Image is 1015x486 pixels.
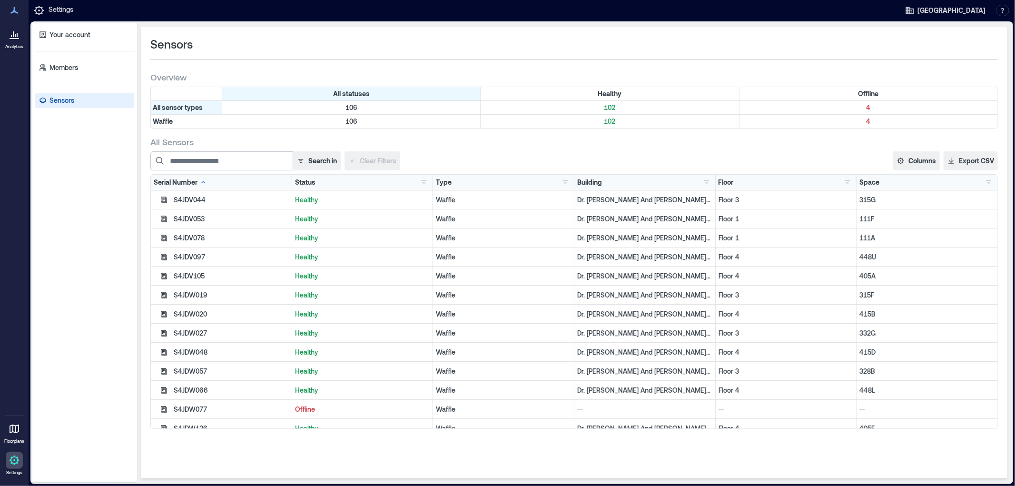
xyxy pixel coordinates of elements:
[295,178,315,187] div: Status
[483,117,737,126] p: 102
[436,214,571,224] div: Waffle
[174,309,289,319] div: S4JDW020
[577,386,712,395] p: Dr. [PERSON_NAME] And [PERSON_NAME] [PERSON_NAME]
[150,37,193,52] span: Sensors
[859,290,995,300] p: 315F
[577,347,712,357] p: Dr. [PERSON_NAME] And [PERSON_NAME] [PERSON_NAME]
[295,290,430,300] p: Healthy
[719,178,734,187] div: Floor
[295,424,430,433] p: Healthy
[741,103,995,112] p: 4
[719,233,854,243] p: Floor 1
[719,214,854,224] p: Floor 1
[436,309,571,319] div: Waffle
[902,3,988,18] button: [GEOGRAPHIC_DATA]
[719,271,854,281] p: Floor 4
[436,386,571,395] div: Waffle
[150,136,194,148] span: All Sensors
[4,438,24,444] p: Floorplans
[436,252,571,262] div: Waffle
[741,117,995,126] p: 4
[859,367,995,376] p: 328B
[295,309,430,319] p: Healthy
[5,44,23,50] p: Analytics
[1,417,27,447] a: Floorplans
[436,271,571,281] div: Waffle
[719,367,854,376] p: Floor 3
[859,347,995,357] p: 415D
[174,367,289,376] div: S4JDW057
[295,233,430,243] p: Healthy
[577,309,712,319] p: Dr. [PERSON_NAME] And [PERSON_NAME] [PERSON_NAME]
[174,214,289,224] div: S4JDV053
[577,424,712,433] p: Dr. [PERSON_NAME] And [PERSON_NAME] [PERSON_NAME]
[151,101,222,114] div: All sensor types
[859,328,995,338] p: 332G
[295,328,430,338] p: Healthy
[174,328,289,338] div: S4JDW027
[436,195,571,205] div: Waffle
[577,178,602,187] div: Building
[49,5,73,16] p: Settings
[174,347,289,357] div: S4JDW048
[719,328,854,338] p: Floor 3
[917,6,985,15] span: [GEOGRAPHIC_DATA]
[222,87,481,100] div: All statuses
[35,27,134,42] a: Your account
[49,96,74,105] p: Sensors
[295,252,430,262] p: Healthy
[893,151,940,170] button: Columns
[859,214,995,224] p: 111F
[436,328,571,338] div: Waffle
[436,347,571,357] div: Waffle
[436,367,571,376] div: Waffle
[295,195,430,205] p: Healthy
[174,233,289,243] div: S4JDV078
[436,233,571,243] div: Waffle
[174,386,289,395] div: S4JDW066
[49,30,90,40] p: Your account
[719,347,854,357] p: Floor 4
[481,115,739,128] div: Filter by Type: Waffle & Status: Healthy
[577,405,712,414] p: --
[154,178,207,187] div: Serial Number
[577,214,712,224] p: Dr. [PERSON_NAME] And [PERSON_NAME] [PERSON_NAME]
[859,178,879,187] div: Space
[436,424,571,433] div: Waffle
[174,271,289,281] div: S4JDV105
[436,178,452,187] div: Type
[295,386,430,395] p: Healthy
[483,103,737,112] p: 102
[859,195,995,205] p: 315G
[150,71,187,83] span: Overview
[859,424,995,433] p: 405E
[719,252,854,262] p: Floor 4
[174,424,289,433] div: S4JDW126
[2,23,26,52] a: Analytics
[577,252,712,262] p: Dr. [PERSON_NAME] And [PERSON_NAME] [PERSON_NAME]
[151,115,222,128] div: Filter by Type: Waffle
[577,367,712,376] p: Dr. [PERSON_NAME] And [PERSON_NAME] [PERSON_NAME]
[719,405,854,414] p: --
[295,271,430,281] p: Healthy
[295,347,430,357] p: Healthy
[345,151,400,170] button: Clear Filters
[174,290,289,300] div: S4JDW019
[436,405,571,414] div: Waffle
[859,252,995,262] p: 448U
[739,115,997,128] div: Filter by Type: Waffle & Status: Offline
[719,195,854,205] p: Floor 3
[719,386,854,395] p: Floor 4
[6,470,22,476] p: Settings
[719,309,854,319] p: Floor 4
[174,405,289,414] div: S4JDW077
[859,309,995,319] p: 415B
[859,233,995,243] p: 111A
[577,290,712,300] p: Dr. [PERSON_NAME] And [PERSON_NAME] [PERSON_NAME]
[739,87,997,100] div: Filter by Status: Offline
[293,151,341,170] button: Search in
[577,271,712,281] p: Dr. [PERSON_NAME] And [PERSON_NAME] [PERSON_NAME]
[436,290,571,300] div: Waffle
[49,63,78,72] p: Members
[577,328,712,338] p: Dr. [PERSON_NAME] And [PERSON_NAME] [PERSON_NAME]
